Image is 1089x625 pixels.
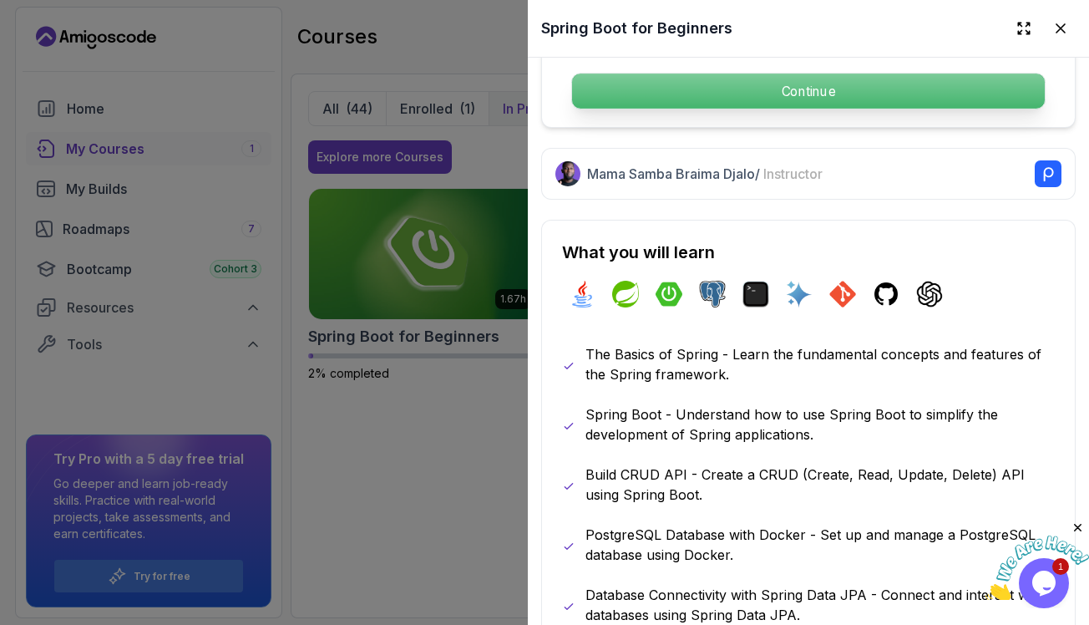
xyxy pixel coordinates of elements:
button: Expand drawer [1009,13,1039,43]
img: ai logo [786,281,813,307]
h2: What you will learn [562,241,1055,264]
p: Continue [572,74,1045,109]
p: Build CRUD API - Create a CRUD (Create, Read, Update, Delete) API using Spring Boot. [585,465,1055,505]
img: github logo [873,281,899,307]
p: The Basics of Spring - Learn the fundamental concepts and features of the Spring framework. [585,344,1055,384]
img: java logo [569,281,595,307]
img: git logo [829,281,856,307]
img: Nelson Djalo [555,161,580,186]
p: Mama Samba Braima Djalo / [587,164,823,184]
p: Database Connectivity with Spring Data JPA - Connect and interact with databases using Spring Dat... [585,585,1055,625]
p: PostgreSQL Database with Docker - Set up and manage a PostgreSQL database using Docker. [585,525,1055,565]
p: Spring Boot - Understand how to use Spring Boot to simplify the development of Spring applications. [585,404,1055,445]
iframe: chat widget [985,521,1089,600]
button: Continue [571,73,1046,109]
img: terminal logo [742,281,769,307]
h2: Spring Boot for Beginners [541,17,732,40]
img: spring-boot logo [656,281,682,307]
img: chatgpt logo [916,281,943,307]
img: spring logo [612,281,639,307]
span: Instructor [763,165,823,182]
img: postgres logo [699,281,726,307]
